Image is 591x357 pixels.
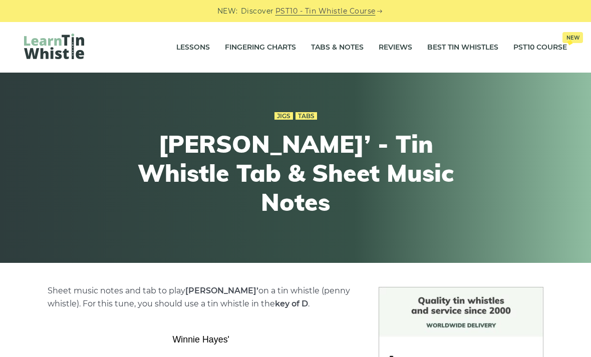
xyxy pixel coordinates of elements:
[427,35,498,60] a: Best Tin Whistles
[562,32,583,43] span: New
[225,35,296,60] a: Fingering Charts
[185,286,258,295] strong: [PERSON_NAME]’
[311,35,364,60] a: Tabs & Notes
[24,34,84,59] img: LearnTinWhistle.com
[274,112,293,120] a: Jigs
[295,112,317,120] a: Tabs
[275,299,308,308] strong: key of D
[513,35,567,60] a: PST10 CourseNew
[176,35,210,60] a: Lessons
[111,130,480,216] h1: [PERSON_NAME]’ - Tin Whistle Tab & Sheet Music Notes
[379,35,412,60] a: Reviews
[48,284,354,310] p: Sheet music notes and tab to play on a tin whistle (penny whistle). For this tune, you should use...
